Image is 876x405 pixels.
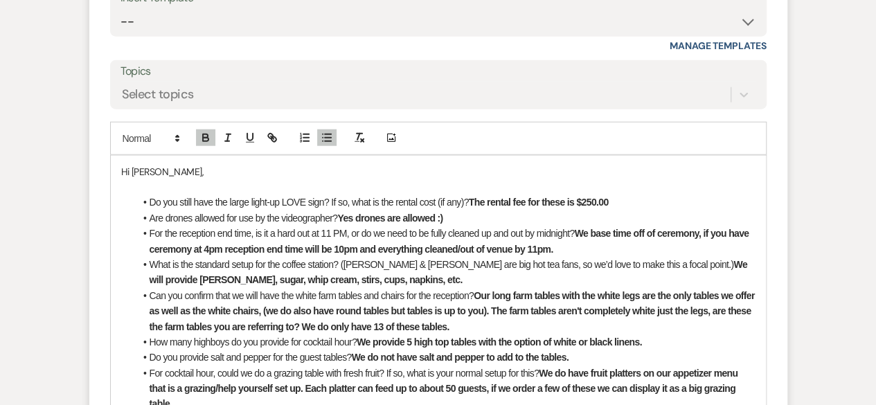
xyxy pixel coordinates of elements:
strong: Yes drones are allowed :) [337,213,443,224]
li: How many highboys do you provide for cocktail hour? [135,334,756,350]
li: Are drones allowed for use by the videographer? [135,210,756,226]
strong: Our long farm tables with the white legs are the only tables we offer as well as the white chairs... [150,290,757,332]
p: Hi [PERSON_NAME], [121,164,756,179]
strong: We provide 5 high top tables with the option of white or black linens. [357,336,642,348]
label: Topics [120,62,756,82]
li: Do you provide salt and pepper for the guest tables? [135,350,756,365]
li: Do you still have the large light-up LOVE sign? If so, what is the rental cost (if any)? [135,195,756,210]
div: Select topics [122,85,194,104]
li: What is the standard setup for the coffee station? ([PERSON_NAME] & [PERSON_NAME] are big hot tea... [135,257,756,288]
li: Can you confirm that we will have the white farm tables and chairs for the reception? [135,288,756,334]
a: Manage Templates [670,39,767,52]
strong: We do not have salt and pepper to add to the tables. [352,352,569,363]
strong: We base time off of ceremony, if you have ceremony at 4pm reception end time will be 10pm and eve... [150,228,751,254]
strong: The rental fee for these is $250.00 [469,197,609,208]
li: For the reception end time, is it a hard out at 11 PM, or do we need to be fully cleaned up and o... [135,226,756,257]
